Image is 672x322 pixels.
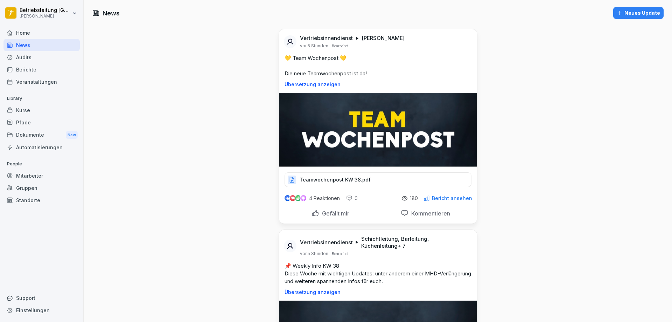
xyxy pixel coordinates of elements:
[332,43,348,49] p: Bearbeitet
[3,93,80,104] p: Library
[3,158,80,170] p: People
[20,14,71,19] p: [PERSON_NAME]
[300,251,328,256] p: vor 5 Stunden
[3,129,80,142] div: Dokumente
[285,196,290,201] img: like
[309,196,340,201] p: 4 Reaktionen
[285,289,471,295] p: Übersetzung anzeigen
[362,35,405,42] p: [PERSON_NAME]
[332,251,348,256] p: Bearbeitet
[3,27,80,39] a: Home
[613,7,664,19] button: Neues Update
[3,194,80,206] a: Standorte
[3,292,80,304] div: Support
[3,304,80,316] a: Einstellungen
[300,176,371,183] p: Teamwochenpost KW 38.pdf
[319,210,349,217] p: Gefällt mir
[285,178,471,185] a: Teamwochenpost KW 38.pdf
[408,210,450,217] p: Kommentieren
[295,195,301,201] img: celebrate
[300,195,306,201] img: inspiring
[285,82,471,87] p: Übersetzung anzeigen
[3,116,80,129] a: Pfade
[3,141,80,153] a: Automatisierungen
[3,39,80,51] a: News
[285,262,471,285] p: 📌 Weekly Info KW 38 Diese Woche mit wichtigen Updates: unter anderem einer MHD-Verlängerung und w...
[300,239,353,246] p: Vertriebsinnendienst
[300,43,328,49] p: vor 5 Stunden
[300,35,353,42] p: Vertriebsinnendienst
[66,131,78,139] div: New
[3,182,80,194] a: Gruppen
[617,9,660,17] div: Neues Update
[285,54,471,77] p: 💛 Team Wochenpost 💛 Die neue Teamwochenpost ist da!
[3,104,80,116] a: Kurse
[346,195,358,202] div: 0
[3,76,80,88] a: Veranstaltungen
[3,129,80,142] a: DokumenteNew
[3,63,80,76] a: Berichte
[290,196,295,201] img: love
[279,93,477,167] img: khk1kv38m7cuar4h1xtzxcv9.png
[20,7,71,13] p: Betriebsleitung [GEOGRAPHIC_DATA]
[3,170,80,182] a: Mitarbeiter
[410,196,418,201] p: 180
[432,196,472,201] p: Bericht ansehen
[103,8,120,18] h1: News
[361,235,469,249] p: Schichtleitung, Barleitung, Küchenleitung + 7
[3,51,80,63] a: Audits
